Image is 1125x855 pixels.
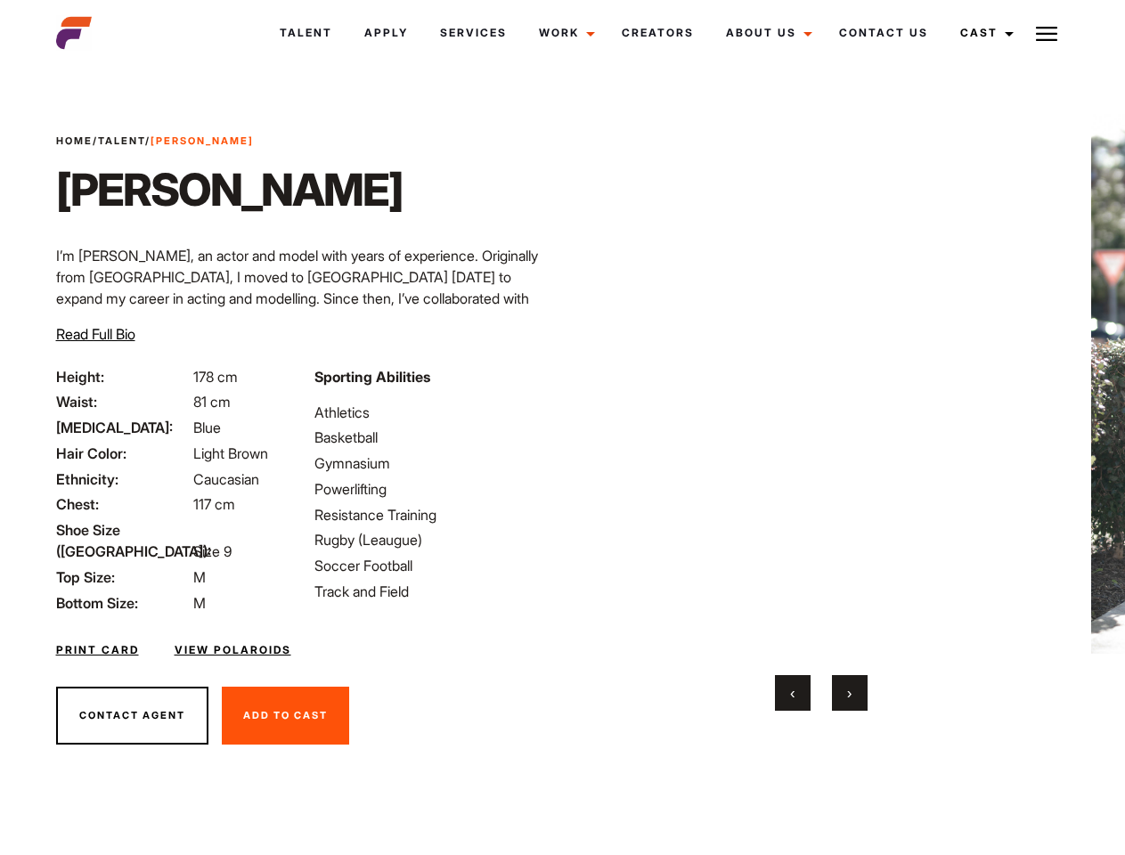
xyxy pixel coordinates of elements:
span: Blue [193,419,221,436]
strong: [PERSON_NAME] [151,134,254,147]
li: Rugby (Leaugue) [314,529,551,550]
p: I’m [PERSON_NAME], an actor and model with years of experience. Originally from [GEOGRAPHIC_DATA]... [56,245,552,395]
a: Talent [264,9,348,57]
li: Resistance Training [314,504,551,525]
span: 117 cm [193,495,235,513]
a: Home [56,134,93,147]
span: Waist: [56,391,190,412]
span: Hair Color: [56,443,190,464]
span: 81 cm [193,393,231,411]
a: Work [523,9,606,57]
a: Creators [606,9,710,57]
span: M [193,594,206,612]
span: Bottom Size: [56,592,190,614]
img: Burger icon [1036,23,1057,45]
button: Contact Agent [56,687,208,745]
a: Talent [98,134,145,147]
a: View Polaroids [175,642,291,658]
span: Add To Cast [243,709,328,721]
a: Cast [944,9,1024,57]
span: Size 9 [193,542,232,560]
a: Print Card [56,642,139,658]
span: 178 cm [193,368,238,386]
span: Read Full Bio [56,325,135,343]
strong: Sporting Abilities [314,368,430,386]
li: Soccer Football [314,555,551,576]
span: [MEDICAL_DATA]: [56,417,190,438]
span: Height: [56,366,190,387]
span: Top Size: [56,566,190,588]
h1: [PERSON_NAME] [56,163,403,216]
span: Next [847,684,852,702]
button: Add To Cast [222,687,349,745]
img: cropped-aefm-brand-fav-22-square.png [56,15,92,51]
li: Powerlifting [314,478,551,500]
a: Services [424,9,523,57]
span: M [193,568,206,586]
button: Read Full Bio [56,323,135,345]
li: Basketball [314,427,551,448]
a: About Us [710,9,823,57]
a: Contact Us [823,9,944,57]
video: Your browser does not support the video tag. [605,114,1037,654]
span: Previous [790,684,795,702]
span: / / [56,134,254,149]
li: Gymnasium [314,452,551,474]
span: Ethnicity: [56,468,190,490]
a: Apply [348,9,424,57]
li: Track and Field [314,581,551,602]
li: Athletics [314,402,551,423]
span: Light Brown [193,444,268,462]
span: Shoe Size ([GEOGRAPHIC_DATA]): [56,519,190,562]
span: Caucasian [193,470,259,488]
span: Chest: [56,493,190,515]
